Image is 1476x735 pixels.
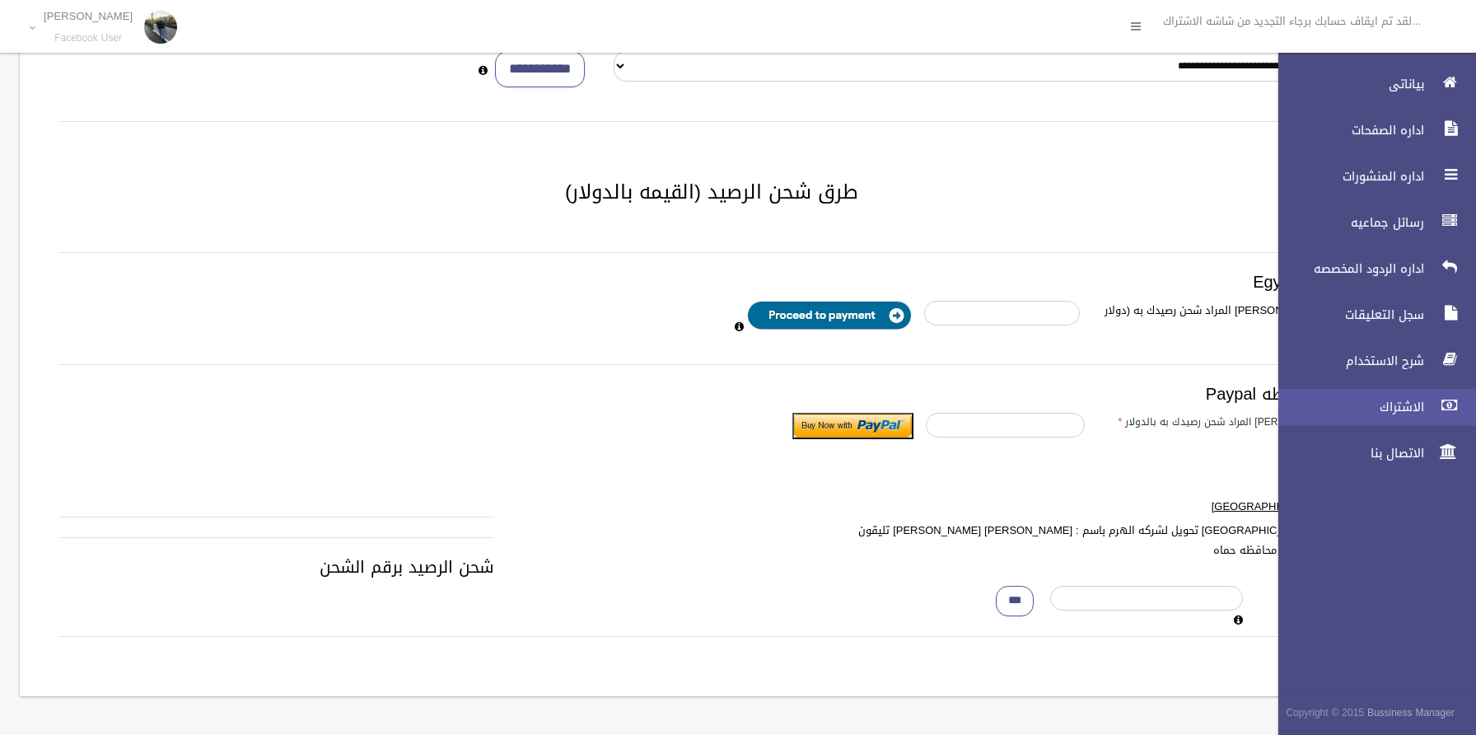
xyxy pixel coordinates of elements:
h3: Egypt payment [59,273,1364,291]
label: من [GEOGRAPHIC_DATA] [788,497,1352,517]
span: بياناتى [1264,76,1429,92]
span: اداره المنشورات [1264,168,1429,185]
span: سجل التعليقات [1264,307,1429,323]
span: الاتصال بنا [1264,445,1429,461]
span: شرح الاستخدام [1264,353,1429,369]
h3: الدفع بواسطه Paypal [59,385,1364,403]
span: اداره الصفحات [1264,122,1429,138]
a: شرح الاستخدام [1264,343,1476,379]
a: بياناتى [1264,66,1476,102]
span: رسائل جماعيه [1264,214,1429,231]
strong: Bussiness Manager [1367,704,1455,722]
span: Copyright © 2015 [1286,704,1364,722]
small: Facebook User [44,32,133,44]
span: الاشتراك [1264,399,1429,415]
a: سجل التعليقات [1264,297,1476,333]
label: داخل [GEOGRAPHIC_DATA] تحويل لشركه الهرم باسم : [PERSON_NAME] [PERSON_NAME] تليقون 0930259515 محا... [788,521,1352,560]
label: ادخل [PERSON_NAME] المراد شحن رصيدك به (دولار = 35 جنيه ) [1092,301,1362,340]
a: الاشتراك [1264,389,1476,425]
h2: طرق شحن الرصيد (القيمه بالدولار) [40,181,1384,203]
input: Submit [792,413,913,439]
span: اداره الردود المخصصه [1264,260,1429,277]
p: [PERSON_NAME] [44,10,133,22]
label: ادخل [PERSON_NAME] المراد شحن رصيدك به بالدولار [1097,413,1372,431]
label: كود الشحن [1255,586,1364,604]
a: الاتصال بنا [1264,435,1476,471]
a: اداره المنشورات [1264,158,1476,194]
h3: شحن الرصيد برقم الشحن [59,558,1364,576]
a: رسائل جماعيه [1264,204,1476,241]
a: اداره الصفحات [1264,112,1476,148]
a: اداره الردود المخصصه [1264,250,1476,287]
